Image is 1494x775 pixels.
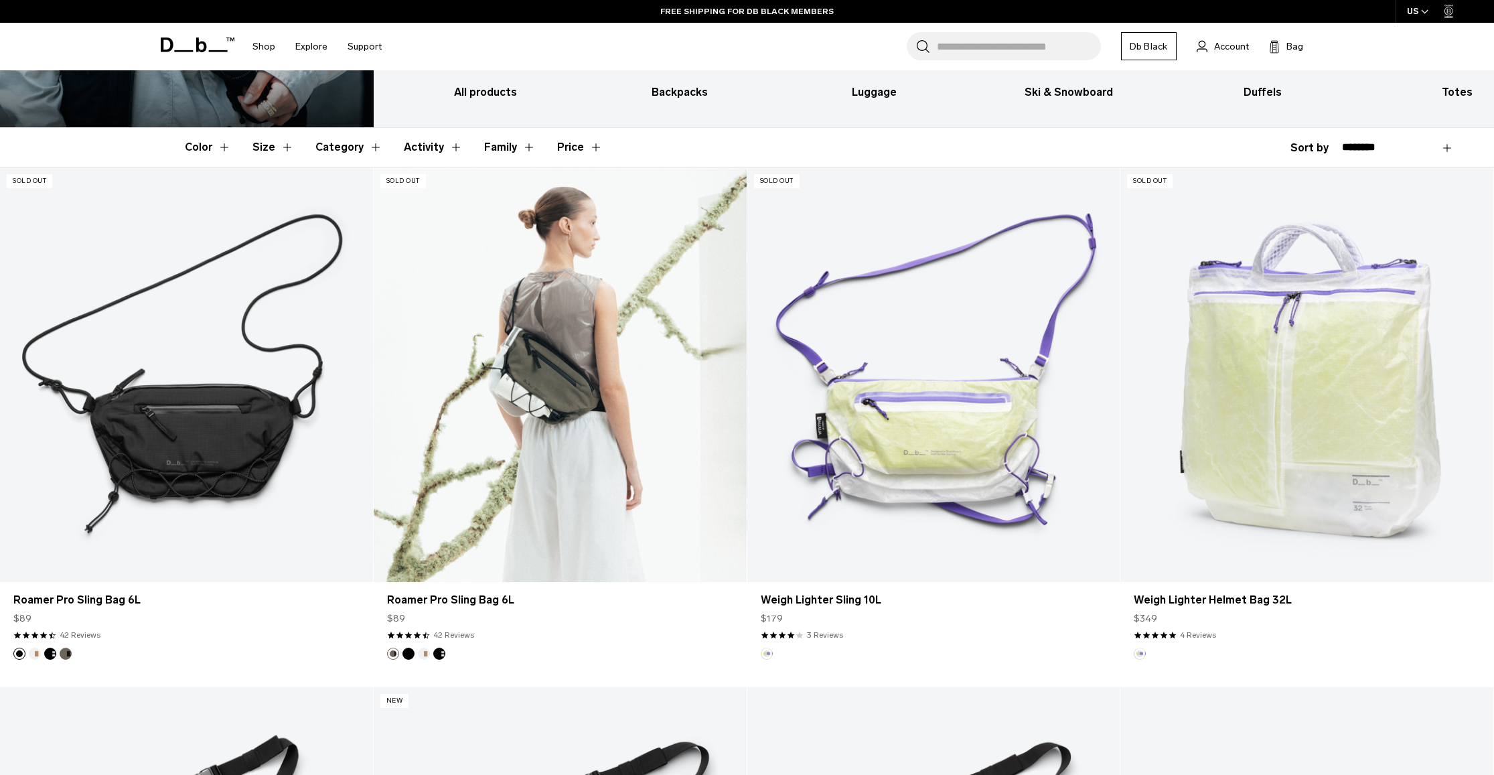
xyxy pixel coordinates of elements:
button: Aurora [761,648,773,660]
a: Roamer Pro Sling Bag 6L [387,592,733,608]
a: Weigh Lighter Sling 10L [761,592,1107,608]
a: Support [348,23,382,70]
h3: Duffels [1177,84,1348,100]
h3: All products [400,84,571,100]
a: 4 reviews [1180,629,1216,641]
button: Charcoal Grey [433,648,445,660]
button: Forest Green [387,648,399,660]
button: Bag [1269,38,1303,54]
a: Weigh Lighter Sling 10L [747,167,1120,582]
a: FREE SHIPPING FOR DB BLACK MEMBERS [660,5,834,17]
button: Forest Green [60,648,72,660]
a: Weigh Lighter Helmet Bag 32L [1134,592,1480,608]
a: Account [1197,38,1249,54]
nav: Main Navigation [242,23,392,70]
p: Sold Out [1127,174,1173,188]
a: 42 reviews [60,629,100,641]
span: $179 [761,612,783,626]
button: Toggle Filter [404,128,463,167]
button: Oatmilk [418,648,430,660]
p: Sold Out [7,174,52,188]
a: Explore [295,23,327,70]
h3: Ski & Snowboard [983,84,1154,100]
span: Account [1214,40,1249,54]
button: Toggle Price [557,128,603,167]
p: New [380,694,409,708]
a: Shop [252,23,275,70]
button: Toggle Filter [315,128,382,167]
h3: Luggage [789,84,960,100]
a: Roamer Pro Sling Bag 6L [13,592,360,608]
button: Black Out [13,648,25,660]
h3: Backpacks [595,84,765,100]
span: $89 [13,612,31,626]
span: $349 [1134,612,1157,626]
button: Toggle Filter [484,128,536,167]
a: Db Black [1121,32,1177,60]
a: Roamer Pro Sling Bag 6L [374,167,747,582]
button: Charcoal Grey [44,648,56,660]
span: $89 [387,612,405,626]
button: Toggle Filter [252,128,294,167]
button: Black Out [402,648,415,660]
p: Sold Out [380,174,426,188]
button: Aurora [1134,648,1146,660]
a: 42 reviews [433,629,474,641]
button: Toggle Filter [185,128,231,167]
button: Oatmilk [29,648,41,660]
a: Weigh Lighter Helmet Bag 32L [1120,167,1493,582]
p: Sold Out [754,174,800,188]
span: Bag [1286,40,1303,54]
a: 3 reviews [807,629,843,641]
